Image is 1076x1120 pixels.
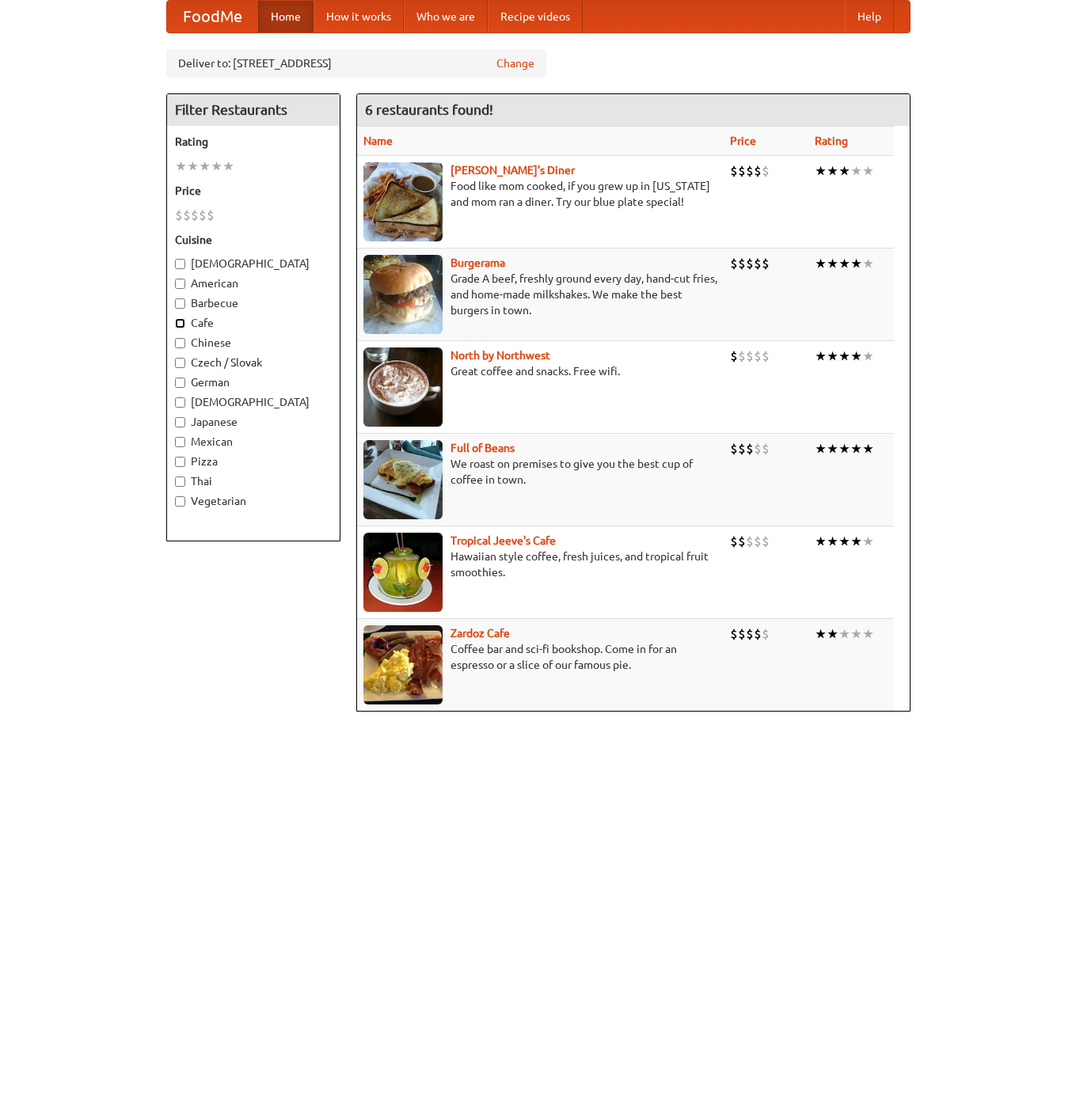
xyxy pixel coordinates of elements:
[862,625,874,643] li: ★
[838,347,850,365] li: ★
[175,374,332,390] label: German
[207,207,215,224] li: $
[175,355,332,370] label: Czech / Slovak
[404,1,488,32] a: Who we are
[363,271,717,318] p: Grade A beef, freshly ground every day, hand-cut fries, and home-made milkshakes. We make the bes...
[850,625,862,643] li: ★
[175,378,185,388] input: German
[754,440,762,457] li: $
[451,164,575,177] a: [PERSON_NAME]'s Diner
[730,440,738,457] li: $
[167,1,258,32] a: FoodMe
[862,347,874,365] li: ★
[175,454,332,469] label: Pizza
[838,255,850,272] li: ★
[827,255,838,272] li: ★
[754,162,762,180] li: $
[167,94,340,126] h4: Filter Restaurants
[175,318,185,328] input: Cafe
[175,394,332,410] label: [DEMOGRAPHIC_DATA]
[175,207,183,224] li: $
[746,347,754,365] li: $
[862,162,874,180] li: ★
[175,457,185,467] input: Pizza
[199,158,211,175] li: ★
[730,135,756,147] a: Price
[746,625,754,643] li: $
[730,347,738,365] li: $
[754,533,762,550] li: $
[363,549,717,580] p: Hawaiian style coffee, fresh juices, and tropical fruit smoothies.
[211,158,222,175] li: ★
[191,207,199,224] li: $
[815,440,827,457] li: ★
[175,315,332,331] label: Cafe
[175,275,332,291] label: American
[738,440,746,457] li: $
[730,162,738,180] li: $
[175,358,185,368] input: Czech / Slovak
[175,473,332,489] label: Thai
[175,134,332,150] h5: Rating
[850,255,862,272] li: ★
[175,256,332,271] label: [DEMOGRAPHIC_DATA]
[815,533,827,550] li: ★
[496,55,534,71] a: Change
[175,493,332,509] label: Vegetarian
[762,625,770,643] li: $
[451,442,515,454] a: Full of Beans
[850,533,862,550] li: ★
[222,158,234,175] li: ★
[363,533,443,612] img: jeeves.jpg
[762,347,770,365] li: $
[451,349,550,362] a: North by Northwest
[838,162,850,180] li: ★
[762,533,770,550] li: $
[730,255,738,272] li: $
[754,347,762,365] li: $
[850,440,862,457] li: ★
[827,625,838,643] li: ★
[862,440,874,457] li: ★
[258,1,314,32] a: Home
[754,255,762,272] li: $
[850,162,862,180] li: ★
[746,255,754,272] li: $
[827,162,838,180] li: ★
[175,295,332,311] label: Barbecue
[838,440,850,457] li: ★
[175,259,185,269] input: [DEMOGRAPHIC_DATA]
[175,437,185,447] input: Mexican
[363,178,717,210] p: Food like mom cooked, if you grew up in [US_STATE] and mom ran a diner. Try our blue plate special!
[862,255,874,272] li: ★
[363,255,443,334] img: burgerama.jpg
[815,255,827,272] li: ★
[850,347,862,365] li: ★
[175,298,185,309] input: Barbecue
[738,533,746,550] li: $
[488,1,583,32] a: Recipe videos
[738,625,746,643] li: $
[827,533,838,550] li: ★
[363,162,443,241] img: sallys.jpg
[363,363,717,379] p: Great coffee and snacks. Free wifi.
[175,338,185,348] input: Chinese
[363,440,443,519] img: beans.jpg
[746,162,754,180] li: $
[451,256,505,269] a: Burgerama
[175,417,185,427] input: Japanese
[451,534,556,547] a: Tropical Jeeve's Cafe
[746,440,754,457] li: $
[363,641,717,673] p: Coffee bar and sci-fi bookshop. Come in for an espresso or a slice of our famous pie.
[314,1,404,32] a: How it works
[363,625,443,704] img: zardoz.jpg
[175,476,185,487] input: Thai
[451,627,510,640] a: Zardoz Cafe
[730,533,738,550] li: $
[175,335,332,351] label: Chinese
